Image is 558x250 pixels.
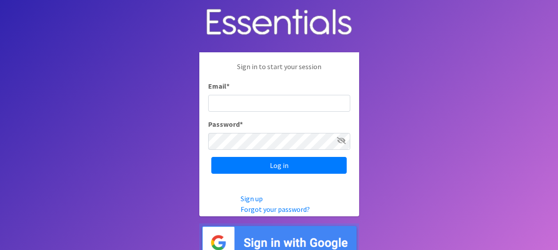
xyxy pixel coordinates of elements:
a: Sign up [241,194,263,203]
abbr: required [240,120,243,129]
label: Password [208,119,243,129]
label: Email [208,81,230,91]
abbr: required [226,82,230,90]
p: Sign in to start your session [208,61,350,81]
a: Forgot your password? [241,205,310,214]
input: Log in [211,157,347,174]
